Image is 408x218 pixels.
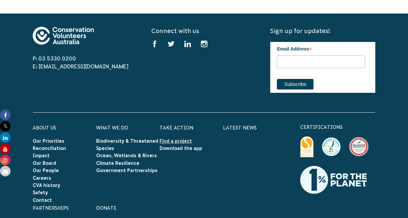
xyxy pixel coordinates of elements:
a: Latest News [223,125,257,130]
a: CVA history [33,183,60,188]
a: Biodiversity & Threatened Species [96,138,158,151]
a: Safety [33,190,48,195]
h5: Sign up for updates! [270,27,375,35]
a: Impact [33,153,50,158]
a: Download the app [160,146,202,151]
a: Find a project [160,138,192,144]
a: Reconciliation [33,146,66,151]
label: Email Address [277,42,365,54]
a: About Us [33,125,56,130]
a: Partnerships [33,205,69,211]
a: P: 03 5330 0200 [33,55,76,61]
a: Climate Resilience [96,161,139,166]
a: Contact [33,198,52,203]
a: Donate [96,205,117,211]
a: Our People [33,168,59,173]
a: Ocean, Wetlands & Rivers [96,153,157,158]
a: Take Action [160,125,193,130]
a: What We Do [96,125,128,130]
a: Government Partnerships [96,168,158,173]
a: Careers [33,175,51,181]
input: Subscribe [277,79,314,90]
img: logo-footer.svg [33,27,94,45]
p: certifications [300,123,376,131]
a: Our Priorities [33,138,64,144]
a: Our Board [33,161,56,166]
a: E: [EMAIL_ADDRESS][DOMAIN_NAME] [33,63,129,69]
h5: Connect with us [151,27,256,35]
